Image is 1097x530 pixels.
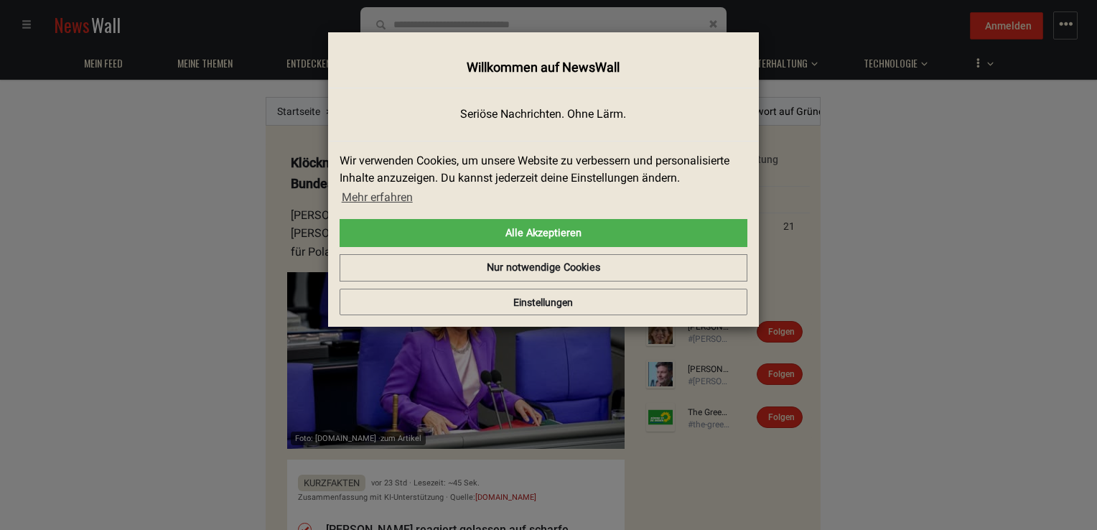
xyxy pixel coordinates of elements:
[340,289,747,316] button: Einstellungen
[340,106,747,123] p: Seriöse Nachrichten. Ohne Lärm.
[340,58,747,77] h4: Willkommen auf NewsWall
[340,254,747,282] a: deny cookies
[340,152,736,208] span: Wir verwenden Cookies, um unsere Website zu verbessern und personalisierte Inhalte anzuzeigen. Du...
[340,219,747,248] a: allow cookies
[340,187,415,208] a: learn more about cookies
[340,152,747,282] div: cookieconsent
